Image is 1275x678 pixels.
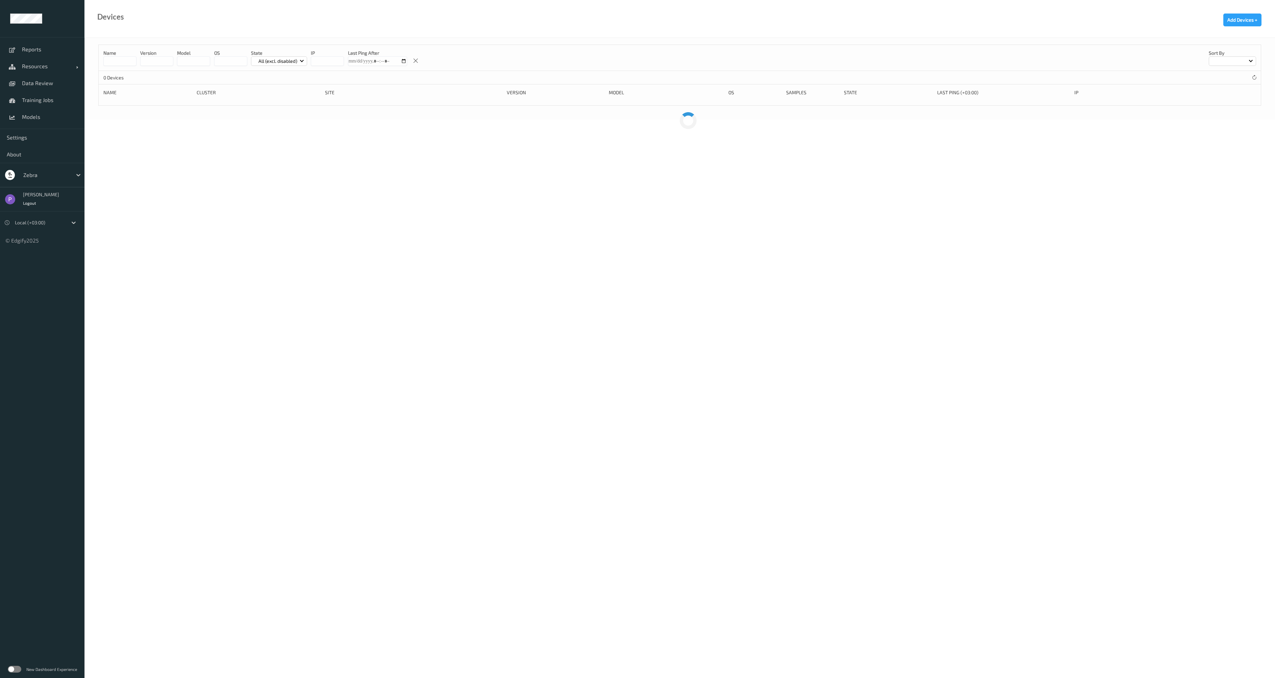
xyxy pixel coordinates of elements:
p: Sort by [1209,50,1256,56]
div: Devices [97,14,124,20]
div: Model [609,89,724,96]
div: Samples [786,89,839,96]
p: Name [103,50,136,56]
p: version [140,50,173,56]
p: 0 Devices [103,74,154,81]
div: Cluster [197,89,320,96]
p: OS [214,50,247,56]
div: Last Ping (+03:00) [937,89,1070,96]
div: version [507,89,604,96]
button: Add Devices + [1223,14,1261,26]
div: Name [103,89,192,96]
div: ip [1074,89,1180,96]
div: State [844,89,932,96]
p: IP [311,50,344,56]
div: OS [728,89,781,96]
p: model [177,50,210,56]
p: All (excl. disabled) [256,58,300,65]
p: State [251,50,307,56]
p: Last Ping After [348,50,407,56]
div: Site [325,89,502,96]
